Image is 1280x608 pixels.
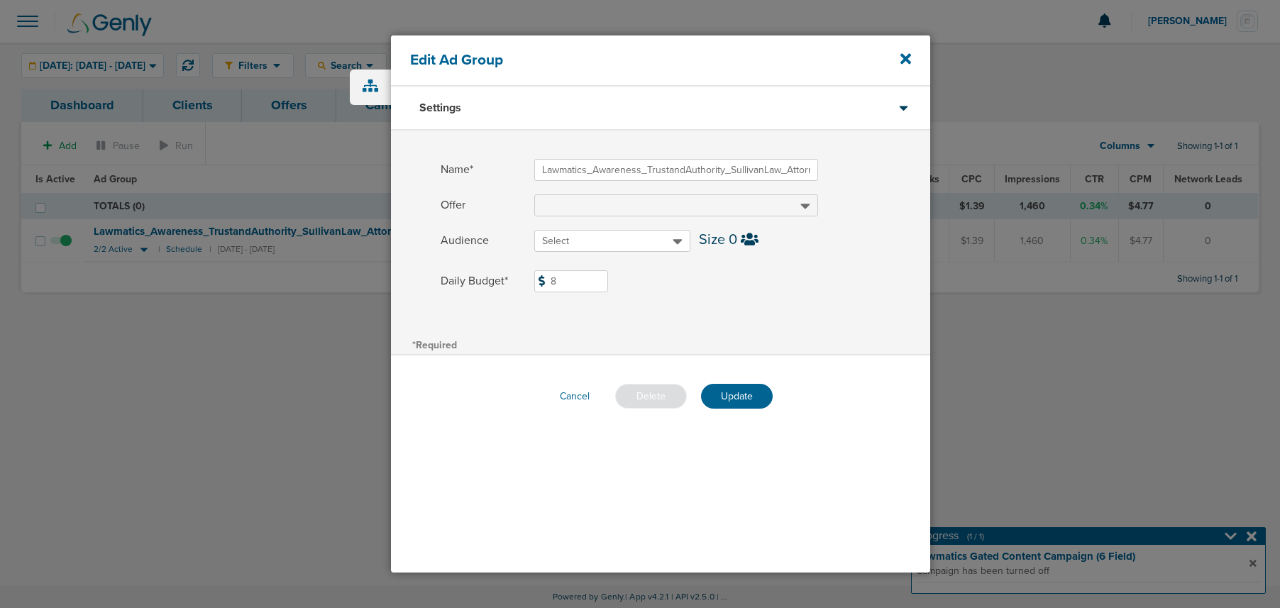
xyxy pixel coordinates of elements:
input: Name* [534,159,818,181]
span: 0 [729,231,737,248]
span: Offer [441,194,526,216]
input: Daily Budget* [534,270,608,292]
span: *Required [412,339,457,351]
button: Update [701,384,773,409]
span: Select [542,235,569,247]
span: Audience [441,230,526,252]
h4: Edit Ad Group [410,51,861,69]
h3: Settings [419,101,461,115]
span: Size [699,231,725,248]
button: Cancel [548,385,601,407]
span: Name* [441,159,526,181]
span: Daily Budget* [441,270,526,292]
